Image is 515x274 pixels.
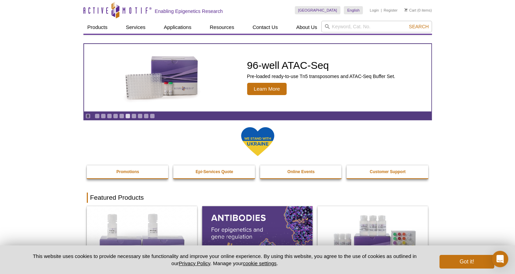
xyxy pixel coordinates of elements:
img: All Antibodies [202,206,312,273]
img: We Stand With Ukraine [241,126,275,157]
a: Login [370,8,379,13]
li: (0 items) [404,6,432,14]
a: Customer Support [347,165,429,178]
img: DNA Library Prep Kit for Illumina [87,206,197,273]
a: Toggle autoplay [85,113,91,119]
img: Active Motif Kit photo [119,52,205,103]
a: Epi-Services Quote [173,165,256,178]
a: Go to slide 1 [95,113,100,119]
strong: Promotions [116,169,139,174]
li: | [381,6,382,14]
article: 96-well ATAC-Seq [84,44,431,111]
a: Go to slide 3 [107,113,112,119]
img: CUT&Tag-IT® Express Assay Kit [318,206,428,273]
a: Go to slide 2 [101,113,106,119]
a: About Us [292,21,321,34]
button: Search [407,24,431,30]
a: Services [122,21,150,34]
a: Resources [206,21,238,34]
h2: Enabling Epigenetics Research [155,8,223,14]
a: Privacy Policy [179,260,210,266]
a: Go to slide 9 [144,113,149,119]
a: Active Motif Kit photo 96-well ATAC-Seq Pre-loaded ready-to-use Tn5 transposomes and ATAC-Seq Buf... [84,44,431,111]
strong: Epi-Services Quote [196,169,233,174]
a: Cart [404,8,416,13]
a: Go to slide 8 [138,113,143,119]
a: Go to slide 7 [131,113,136,119]
h2: 96-well ATAC-Seq [247,60,396,71]
strong: Online Events [287,169,315,174]
a: Go to slide 6 [125,113,130,119]
button: Got it! [439,255,494,269]
a: Products [83,21,112,34]
span: Learn More [247,83,287,95]
button: cookie settings [243,260,276,266]
h2: Featured Products [87,193,429,203]
div: Open Intercom Messenger [492,251,508,267]
a: Promotions [87,165,169,178]
a: Contact Us [248,21,282,34]
a: [GEOGRAPHIC_DATA] [295,6,341,14]
a: Go to slide 10 [150,113,155,119]
a: English [344,6,363,14]
strong: Customer Support [370,169,405,174]
a: Online Events [260,165,342,178]
input: Keyword, Cat. No. [321,21,432,32]
p: Pre-loaded ready-to-use Tn5 transposomes and ATAC-Seq Buffer Set. [247,73,396,79]
p: This website uses cookies to provide necessary site functionality and improve your online experie... [21,253,429,267]
a: Go to slide 4 [113,113,118,119]
a: Applications [160,21,195,34]
span: Search [409,24,429,29]
img: Your Cart [404,8,407,12]
a: Go to slide 5 [119,113,124,119]
a: Register [384,8,398,13]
